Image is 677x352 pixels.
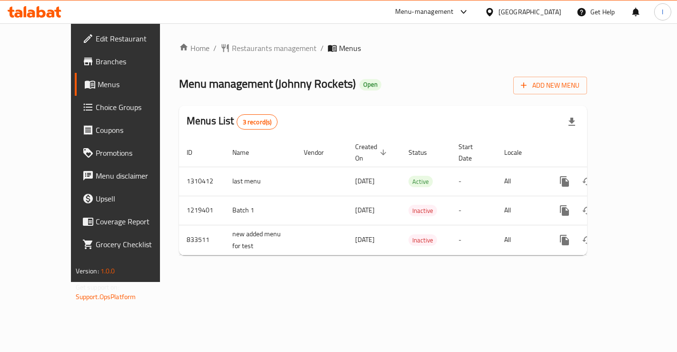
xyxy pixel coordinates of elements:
a: Support.OpsPlatform [76,291,136,303]
div: [GEOGRAPHIC_DATA] [498,7,561,17]
a: Menu disclaimer [75,164,184,187]
span: [DATE] [355,233,375,246]
td: 1219401 [179,196,225,225]
span: 3 record(s) [237,118,278,127]
td: - [451,196,497,225]
li: / [213,42,217,54]
span: Coverage Report [96,216,176,227]
span: Name [232,147,261,158]
a: Promotions [75,141,184,164]
span: [DATE] [355,175,375,187]
span: Coupons [96,124,176,136]
span: ID [187,147,205,158]
span: Grocery Checklist [96,239,176,250]
h2: Menus List [187,114,278,130]
a: Upsell [75,187,184,210]
button: more [553,199,576,222]
a: Restaurants management [220,42,317,54]
button: Change Status [576,170,599,193]
span: Edit Restaurant [96,33,176,44]
a: Edit Restaurant [75,27,184,50]
span: Status [408,147,439,158]
a: Home [179,42,209,54]
span: Open [359,80,381,89]
span: Branches [96,56,176,67]
td: All [497,196,546,225]
td: - [451,167,497,196]
span: Start Date [458,141,485,164]
td: 833511 [179,225,225,255]
div: Export file [560,111,583,133]
span: Upsell [96,193,176,204]
td: All [497,167,546,196]
a: Choice Groups [75,96,184,119]
a: Menus [75,73,184,96]
span: Restaurants management [232,42,317,54]
span: Inactive [408,205,437,216]
span: Menus [98,79,176,90]
a: Coupons [75,119,184,141]
span: 1.0.0 [100,265,115,277]
td: last menu [225,167,296,196]
div: Inactive [408,234,437,246]
span: Active [408,176,433,187]
span: Vendor [304,147,336,158]
div: Menu-management [395,6,454,18]
div: Total records count [237,114,278,130]
span: Menu management ( Johnny Rockets ) [179,73,356,94]
button: Change Status [576,229,599,251]
th: Actions [546,138,652,167]
li: / [320,42,324,54]
button: Add New Menu [513,77,587,94]
span: Promotions [96,147,176,159]
span: I [662,7,663,17]
div: Open [359,79,381,91]
span: Menus [339,42,361,54]
span: Choice Groups [96,101,176,113]
span: Inactive [408,235,437,246]
td: All [497,225,546,255]
span: [DATE] [355,204,375,216]
td: new added menu for test [225,225,296,255]
td: - [451,225,497,255]
table: enhanced table [179,138,652,255]
button: Change Status [576,199,599,222]
a: Grocery Checklist [75,233,184,256]
span: Menu disclaimer [96,170,176,181]
td: Batch 1 [225,196,296,225]
span: Locale [504,147,534,158]
span: Get support on: [76,281,119,293]
button: more [553,229,576,251]
a: Coverage Report [75,210,184,233]
span: Version: [76,265,99,277]
span: Created On [355,141,389,164]
span: Add New Menu [521,80,579,91]
nav: breadcrumb [179,42,587,54]
a: Branches [75,50,184,73]
td: 1310412 [179,167,225,196]
button: more [553,170,576,193]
